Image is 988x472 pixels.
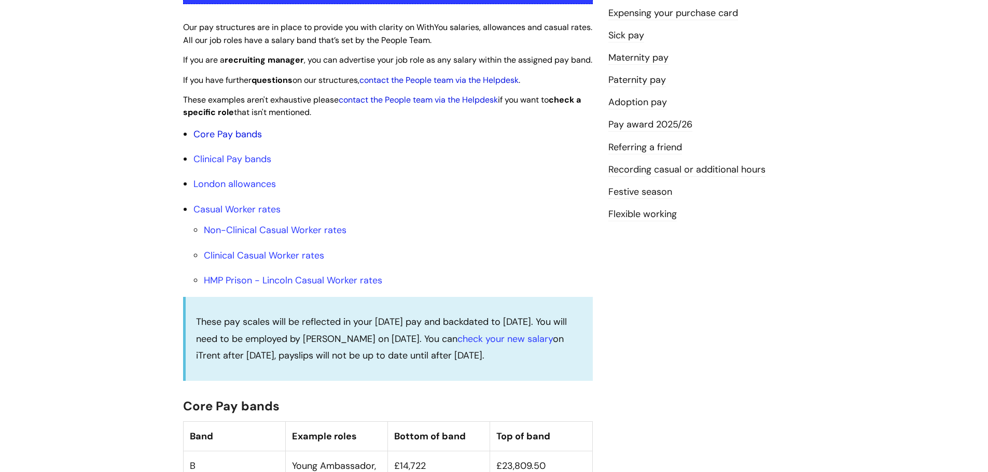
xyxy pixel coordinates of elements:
a: HMP Prison - Lincoln Casual Worker rates [204,274,382,287]
span: These examples aren't exhaustive please if you want to that isn't mentioned. [183,94,581,118]
p: These pay scales will be reflected in your [DATE] pay and backdated to [DATE]. You will need to b... [196,313,582,364]
a: check your new salary [457,333,553,345]
a: Referring a friend [608,141,682,154]
a: Expensing your purchase card [608,7,738,20]
strong: recruiting manager [225,54,304,65]
span: If you have further on our structures, . [183,75,520,85]
a: Flexible working [608,208,677,221]
th: Bottom of band [388,421,490,451]
a: Paternity pay [608,74,666,87]
a: Non-Clinical Casual Worker rates [204,224,346,236]
a: London allowances [193,178,276,190]
strong: questions [252,75,293,85]
a: contact the People team via the Helpdesk [339,94,498,105]
a: Pay award 2025/26 [608,118,692,132]
span: Our pay structures are in place to provide you with clarity on WithYou salaries, allowances and c... [183,22,592,46]
a: Recording casual or additional hours [608,163,766,177]
a: contact the People team via the Helpdesk [359,75,519,85]
span: If you are a , you can advertise your job role as any salary within the assigned pay band. [183,54,592,65]
a: Maternity pay [608,51,669,65]
th: Band [183,421,285,451]
a: Sick pay [608,29,644,42]
a: Clinical Casual Worker rates [204,249,324,262]
a: Adoption pay [608,96,667,109]
a: Clinical Pay bands [193,153,271,165]
a: Casual Worker rates [193,203,281,216]
th: Example roles [285,421,387,451]
th: Top of band [490,421,592,451]
a: Core Pay bands [193,128,262,140]
span: Core Pay bands [183,398,280,414]
a: Festive season [608,185,672,199]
